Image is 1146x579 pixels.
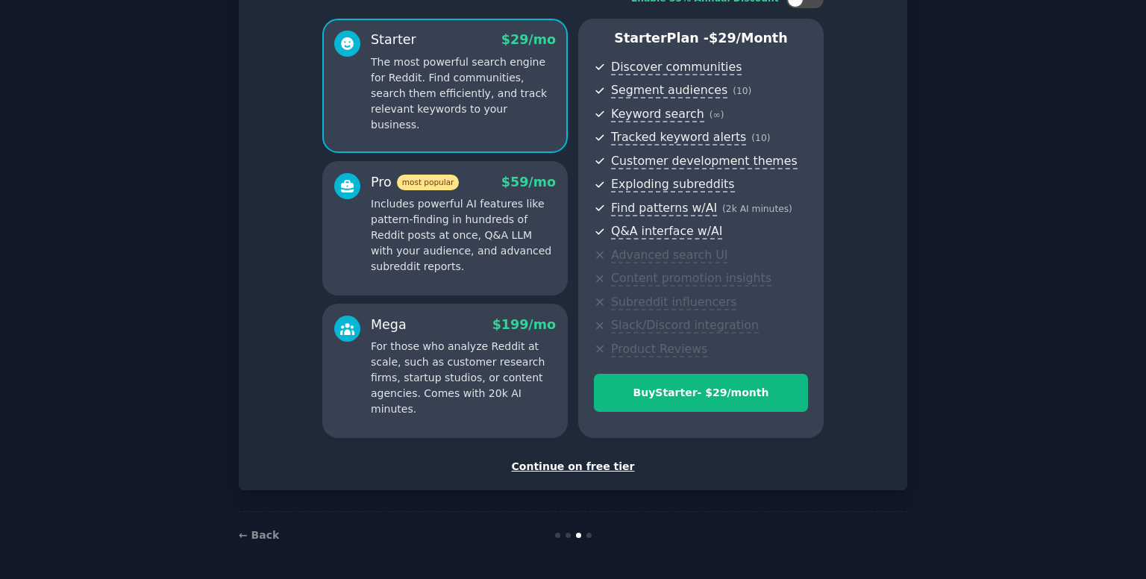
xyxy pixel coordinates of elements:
[710,110,724,120] span: ( ∞ )
[709,31,788,46] span: $ 29 /month
[611,295,736,310] span: Subreddit influencers
[594,374,808,412] button: BuyStarter- $29/month
[611,83,727,98] span: Segment audiences
[371,316,407,334] div: Mega
[594,29,808,48] p: Starter Plan -
[239,529,279,541] a: ← Back
[371,196,556,275] p: Includes powerful AI features like pattern-finding in hundreds of Reddit posts at once, Q&A LLM w...
[611,201,717,216] span: Find patterns w/AI
[611,224,722,240] span: Q&A interface w/AI
[611,107,704,122] span: Keyword search
[371,339,556,417] p: For those who analyze Reddit at scale, such as customer research firms, startup studios, or conte...
[751,133,770,143] span: ( 10 )
[397,175,460,190] span: most popular
[501,32,556,47] span: $ 29 /mo
[611,60,742,75] span: Discover communities
[611,130,746,145] span: Tracked keyword alerts
[611,154,798,169] span: Customer development themes
[371,173,459,192] div: Pro
[733,86,751,96] span: ( 10 )
[611,271,771,287] span: Content promotion insights
[722,204,792,214] span: ( 2k AI minutes )
[492,317,556,332] span: $ 199 /mo
[371,31,416,49] div: Starter
[611,318,759,334] span: Slack/Discord integration
[595,385,807,401] div: Buy Starter - $ 29 /month
[254,459,892,475] div: Continue on free tier
[371,54,556,133] p: The most powerful search engine for Reddit. Find communities, search them efficiently, and track ...
[611,342,707,357] span: Product Reviews
[501,175,556,190] span: $ 59 /mo
[611,177,734,193] span: Exploding subreddits
[611,248,727,263] span: Advanced search UI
